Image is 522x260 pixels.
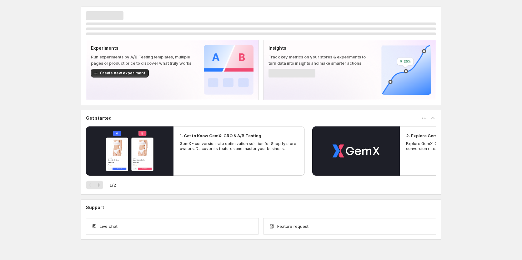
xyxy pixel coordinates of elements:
p: Experiments [91,45,194,51]
button: Play video [86,126,173,176]
h3: Get started [86,115,112,121]
p: Run experiments by A/B Testing templates, multiple pages or product price to discover what truly ... [91,54,194,66]
p: GemX - conversion rate optimization solution for Shopify store owners. Discover its features and ... [180,141,299,151]
img: Insights [381,45,431,95]
h2: 1. Get to Know GemX: CRO & A/B Testing [180,132,261,139]
button: Create new experiment [91,69,149,77]
button: Play video [312,126,400,176]
p: Insights [269,45,371,51]
span: Create new experiment [100,71,145,76]
button: Next [94,181,103,189]
span: Live chat [100,223,118,229]
span: 1 / 2 [109,182,116,188]
h2: 2. Explore GemX: CRO & A/B Testing Use Cases [406,132,503,139]
p: Track key metrics on your stores & experiments to turn data into insights and make smarter actions [269,54,371,66]
span: Feature request [277,223,309,229]
img: Experiments [204,45,253,95]
h3: Support [86,204,104,211]
nav: Pagination [86,181,103,189]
